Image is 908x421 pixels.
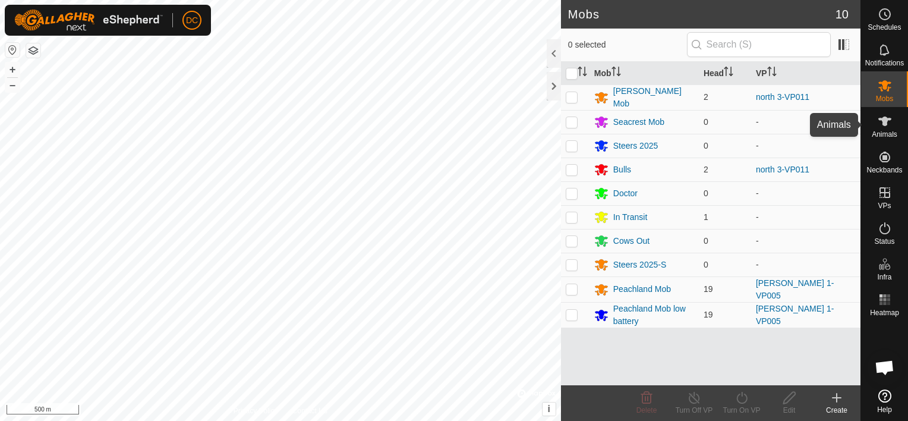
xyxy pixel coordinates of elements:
td: - [751,181,860,205]
span: 0 [704,260,708,269]
p-sorticon: Activate to sort [578,68,587,78]
span: Neckbands [866,166,902,174]
div: Bulls [613,164,631,176]
span: 2 [704,165,708,174]
div: In Transit [613,211,648,224]
a: Contact Us [292,406,327,416]
div: Cows Out [613,235,650,247]
span: 0 selected [568,39,687,51]
span: DC [186,14,198,27]
span: i [548,404,550,414]
a: north 3-VP011 [756,92,809,102]
img: Gallagher Logo [14,10,163,31]
button: i [543,403,556,416]
div: Doctor [613,187,638,200]
a: [PERSON_NAME] 1-VP005 [756,278,834,300]
div: Peachland Mob low battery [613,303,694,328]
a: [PERSON_NAME] 1-VP005 [756,304,834,326]
span: 0 [704,141,708,150]
a: Help [861,385,908,418]
span: 10 [836,5,849,23]
input: Search (S) [687,32,831,57]
span: 19 [704,310,713,319]
h2: Mobs [568,7,836,21]
div: Steers 2025 [613,140,658,152]
div: Peachland Mob [613,283,671,296]
span: 0 [704,188,708,198]
a: north 3-VP011 [756,165,809,174]
button: Map Layers [26,43,40,58]
div: [PERSON_NAME] Mob [613,85,694,110]
th: VP [751,62,860,85]
button: + [5,62,20,77]
p-sorticon: Activate to sort [767,68,777,78]
span: Animals [872,131,897,138]
div: Seacrest Mob [613,116,664,128]
button: – [5,78,20,92]
div: Open chat [867,350,903,385]
span: 2 [704,92,708,102]
span: Notifications [865,59,904,67]
th: Head [699,62,751,85]
p-sorticon: Activate to sort [611,68,621,78]
span: Heatmap [870,309,899,316]
div: Edit [765,405,813,416]
span: 1 [704,212,708,222]
td: - [751,205,860,229]
div: Turn Off VP [670,405,718,416]
div: Steers 2025-S [613,259,667,271]
span: 0 [704,236,708,246]
button: Reset Map [5,43,20,57]
td: - [751,229,860,253]
th: Mob [589,62,699,85]
span: Help [877,406,892,413]
p-sorticon: Activate to sort [724,68,733,78]
td: - [751,134,860,158]
div: Turn On VP [718,405,765,416]
span: Delete [636,406,657,414]
span: 19 [704,284,713,294]
div: Create [813,405,860,416]
span: VPs [878,202,891,209]
a: Privacy Policy [234,406,278,416]
td: - [751,253,860,277]
span: Infra [877,274,891,281]
td: - [751,110,860,134]
span: 0 [704,117,708,127]
span: Status [874,238,894,245]
span: Mobs [876,95,893,102]
span: Schedules [868,24,901,31]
